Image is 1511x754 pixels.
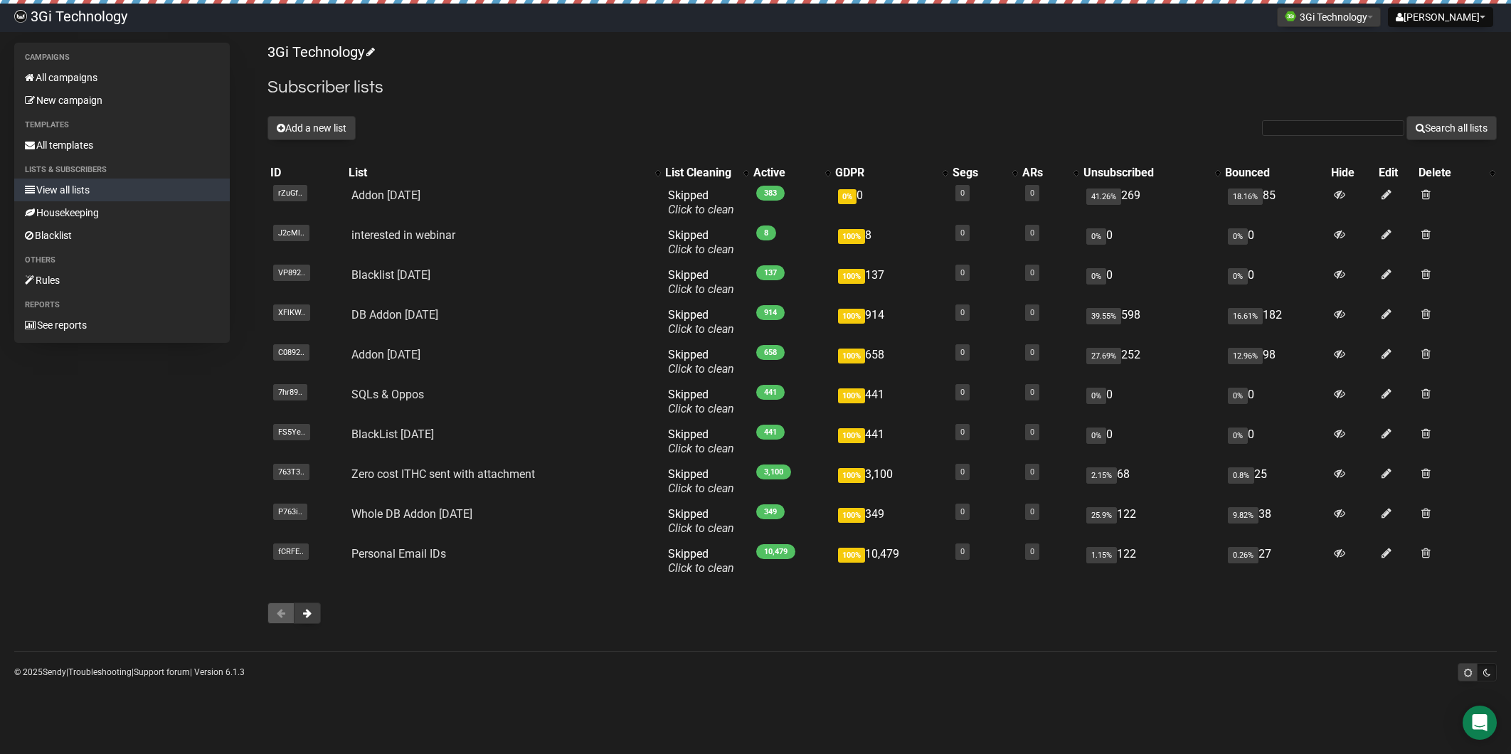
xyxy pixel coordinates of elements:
span: 441 [756,425,785,440]
div: List Cleaning [665,166,736,180]
a: 0 [1030,547,1034,556]
td: 0 [1081,382,1222,422]
td: 137 [832,262,950,302]
span: 12.96% [1228,348,1263,364]
span: 16.61% [1228,308,1263,324]
span: XFlKW.. [273,304,310,321]
span: Skipped [668,547,734,575]
a: Whole DB Addon [DATE] [351,507,472,521]
a: Blacklist [14,224,230,247]
th: Delete: No sort applied, activate to apply an ascending sort [1416,163,1497,183]
span: 100% [838,229,865,244]
a: 0 [1030,348,1034,357]
div: Edit [1379,166,1414,180]
span: 0.8% [1228,467,1254,484]
td: 122 [1081,541,1222,581]
a: Click to clean [668,203,734,216]
td: 269 [1081,183,1222,223]
span: Skipped [668,228,734,256]
span: 3,100 [756,464,791,479]
span: 0% [1086,228,1106,245]
td: 68 [1081,462,1222,501]
span: 27.69% [1086,348,1121,364]
th: Edit: No sort applied, sorting is disabled [1376,163,1416,183]
th: Bounced: No sort applied, sorting is disabled [1222,163,1328,183]
span: Skipped [668,268,734,296]
td: 122 [1081,501,1222,541]
th: Unsubscribed: No sort applied, activate to apply an ascending sort [1081,163,1222,183]
a: Click to clean [668,362,734,376]
th: Active: No sort applied, activate to apply an ascending sort [751,163,832,183]
th: GDPR: No sort applied, activate to apply an ascending sort [832,163,950,183]
a: Housekeeping [14,201,230,224]
a: Addon [DATE] [351,348,420,361]
a: Addon [DATE] [351,188,420,202]
span: 137 [756,265,785,280]
a: 0 [960,188,965,198]
div: Open Intercom Messenger [1463,706,1497,740]
a: Click to clean [668,282,734,296]
a: Click to clean [668,402,734,415]
span: FS5Ye.. [273,424,310,440]
span: C0892.. [273,344,309,361]
span: 100% [838,468,865,483]
button: Search all lists [1406,116,1497,140]
a: 0 [960,467,965,477]
td: 3,100 [832,462,950,501]
td: 914 [832,302,950,342]
span: 2.15% [1086,467,1117,484]
span: 25.9% [1086,507,1117,524]
a: Click to clean [668,243,734,256]
span: fCRFE.. [273,543,309,560]
a: Click to clean [668,322,734,336]
a: 0 [1030,308,1034,317]
a: interested in webinar [351,228,455,242]
a: BlackList [DATE] [351,428,434,441]
span: 10,479 [756,544,795,559]
span: 9.82% [1228,507,1258,524]
a: See reports [14,314,230,336]
div: ARs [1022,166,1066,180]
td: 349 [832,501,950,541]
a: 0 [960,268,965,277]
td: 182 [1222,302,1328,342]
span: 39.55% [1086,308,1121,324]
td: 252 [1081,342,1222,382]
span: 0% [1228,228,1248,245]
div: Bounced [1225,166,1325,180]
span: Skipped [668,507,734,535]
td: 25 [1222,462,1328,501]
a: Click to clean [668,561,734,575]
span: 0.26% [1228,547,1258,563]
a: 0 [1030,228,1034,238]
a: 0 [1030,388,1034,397]
a: DB Addon [DATE] [351,308,438,322]
span: 0% [1228,428,1248,444]
span: 18.16% [1228,188,1263,205]
a: View all lists [14,179,230,201]
span: Skipped [668,188,734,216]
span: P763i.. [273,504,307,520]
td: 0 [1222,262,1328,302]
a: 0 [1030,188,1034,198]
td: 0 [1081,223,1222,262]
div: Hide [1331,166,1372,180]
td: 658 [832,342,950,382]
span: 441 [756,385,785,400]
img: 1.png [1285,11,1296,22]
td: 0 [1222,223,1328,262]
button: Add a new list [267,116,356,140]
span: 0% [1086,428,1106,444]
div: Unsubscribed [1083,166,1208,180]
td: 10,479 [832,541,950,581]
a: 0 [960,308,965,317]
span: Skipped [668,348,734,376]
a: 0 [960,428,965,437]
span: 41.26% [1086,188,1121,205]
a: 0 [1030,507,1034,516]
div: Segs [953,166,1004,180]
td: 0 [1081,422,1222,462]
td: 38 [1222,501,1328,541]
td: 0 [1222,422,1328,462]
a: Troubleshooting [68,667,132,677]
